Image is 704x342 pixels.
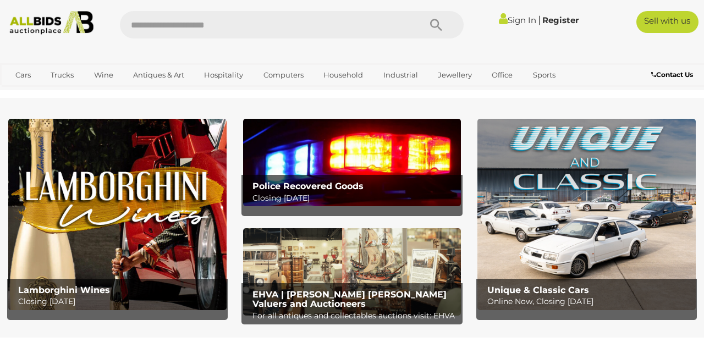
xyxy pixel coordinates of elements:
a: Sign In [499,15,536,25]
a: Wine [87,66,120,84]
a: Hospitality [197,66,250,84]
p: Online Now, Closing [DATE] [487,295,691,308]
a: Unique & Classic Cars Unique & Classic Cars Online Now, Closing [DATE] [477,119,696,310]
a: Sports [526,66,563,84]
img: Unique & Classic Cars [477,119,696,310]
a: Jewellery [431,66,479,84]
b: Contact Us [651,70,693,79]
a: Trucks [43,66,81,84]
a: Sell with us [636,11,698,33]
b: Lamborghini Wines [18,285,110,295]
img: EHVA | Evans Hastings Valuers and Auctioneers [243,228,461,316]
a: EHVA | Evans Hastings Valuers and Auctioneers EHVA | [PERSON_NAME] [PERSON_NAME] Valuers and Auct... [243,228,461,316]
a: Antiques & Art [126,66,191,84]
a: Office [485,66,520,84]
b: Police Recovered Goods [252,181,364,191]
a: Lamborghini Wines Lamborghini Wines Closing [DATE] [8,119,227,310]
a: Cars [8,66,38,84]
a: Police Recovered Goods Police Recovered Goods Closing [DATE] [243,119,461,206]
img: Lamborghini Wines [8,119,227,310]
span: | [538,14,541,26]
a: Industrial [376,66,425,84]
p: Closing [DATE] [252,191,457,205]
a: [GEOGRAPHIC_DATA] [8,84,101,102]
p: Closing [DATE] [18,295,222,308]
a: Household [316,66,370,84]
img: Allbids.com.au [5,11,98,35]
a: Contact Us [651,69,696,81]
p: For all antiques and collectables auctions visit: EHVA [252,309,457,323]
button: Search [409,11,464,38]
a: Computers [256,66,311,84]
img: Police Recovered Goods [243,119,461,206]
b: Unique & Classic Cars [487,285,589,295]
b: EHVA | [PERSON_NAME] [PERSON_NAME] Valuers and Auctioneers [252,289,447,310]
a: Register [542,15,579,25]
